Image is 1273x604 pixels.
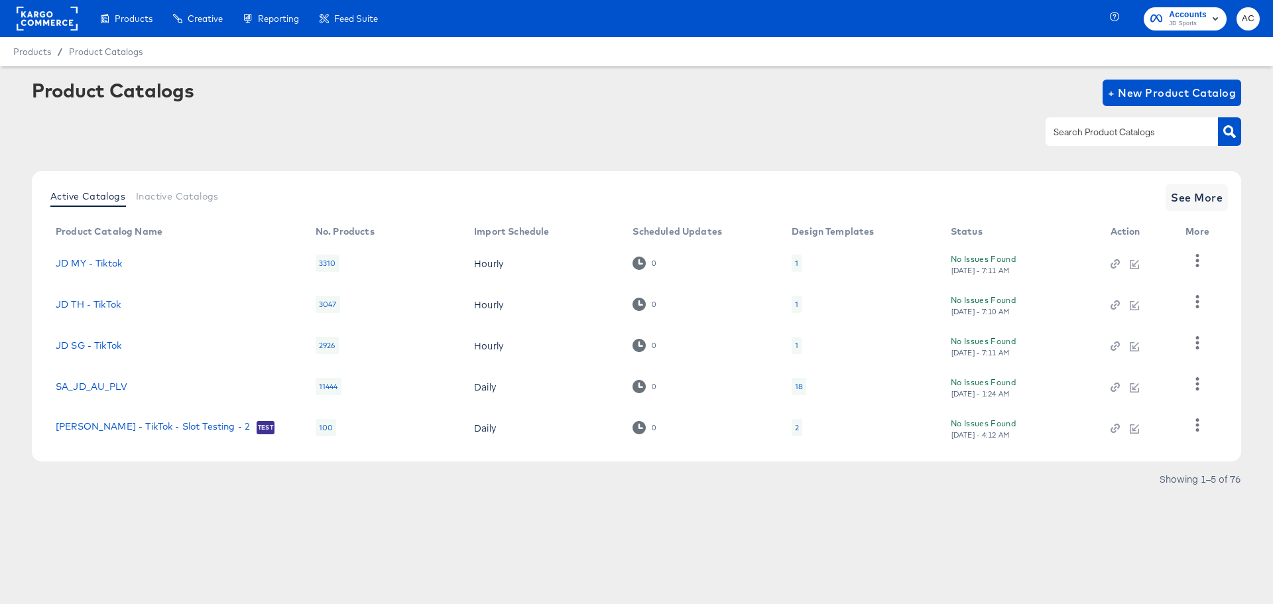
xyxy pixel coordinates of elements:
div: No. Products [316,226,375,237]
div: 3310 [316,255,339,272]
th: More [1175,221,1225,243]
div: 11444 [316,378,341,395]
button: + New Product Catalog [1103,80,1241,106]
div: 0 [651,259,656,268]
div: 18 [792,378,806,395]
div: 0 [633,339,656,351]
a: SA_JD_AU_PLV [56,381,127,392]
a: [PERSON_NAME] - TikTok - Slot Testing - 2 [56,421,250,434]
a: Product Catalogs [69,46,143,57]
div: 1 [795,299,798,310]
div: 100 [316,419,336,436]
div: 2926 [316,337,339,354]
span: Inactive Catalogs [136,191,219,202]
td: Hourly [463,243,622,284]
div: 0 [651,423,656,432]
div: 0 [633,257,656,269]
div: Scheduled Updates [633,226,722,237]
div: 0 [651,382,656,391]
span: Products [115,13,152,24]
div: 0 [651,341,656,350]
span: Active Catalogs [50,191,125,202]
div: 18 [795,381,803,392]
span: / [51,46,69,57]
td: Daily [463,407,622,448]
a: JD SG - TikTok [56,340,121,351]
div: Design Templates [792,226,874,237]
div: 0 [651,300,656,309]
td: Hourly [463,284,622,325]
button: AC [1237,7,1260,30]
div: 0 [633,421,656,434]
a: JD TH - TikTok [56,299,121,310]
div: 2 [792,419,802,436]
span: JD Sports [1169,19,1207,29]
div: 3047 [316,296,340,313]
td: Hourly [463,325,622,366]
div: 0 [633,380,656,393]
span: Accounts [1169,8,1207,22]
button: AccountsJD Sports [1144,7,1227,30]
div: Showing 1–5 of 76 [1159,474,1241,483]
td: Daily [463,366,622,407]
span: Products [13,46,51,57]
span: + New Product Catalog [1108,84,1236,102]
th: Status [940,221,1100,243]
div: Import Schedule [474,226,549,237]
div: 1 [795,258,798,269]
span: Test [257,422,274,433]
div: 1 [792,255,802,272]
div: 1 [795,340,798,351]
div: 1 [792,337,802,354]
div: Product Catalog Name [56,226,162,237]
input: Search Product Catalogs [1051,125,1192,140]
div: Product Catalogs [32,80,194,101]
th: Action [1100,221,1176,243]
a: JD MY - Tiktok [56,258,122,269]
div: 0 [633,298,656,310]
span: Reporting [258,13,299,24]
span: Feed Suite [334,13,378,24]
span: Creative [188,13,223,24]
span: AC [1242,11,1254,27]
div: 1 [792,296,802,313]
div: 2 [795,422,799,433]
button: See More [1166,184,1228,211]
span: See More [1171,188,1223,207]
